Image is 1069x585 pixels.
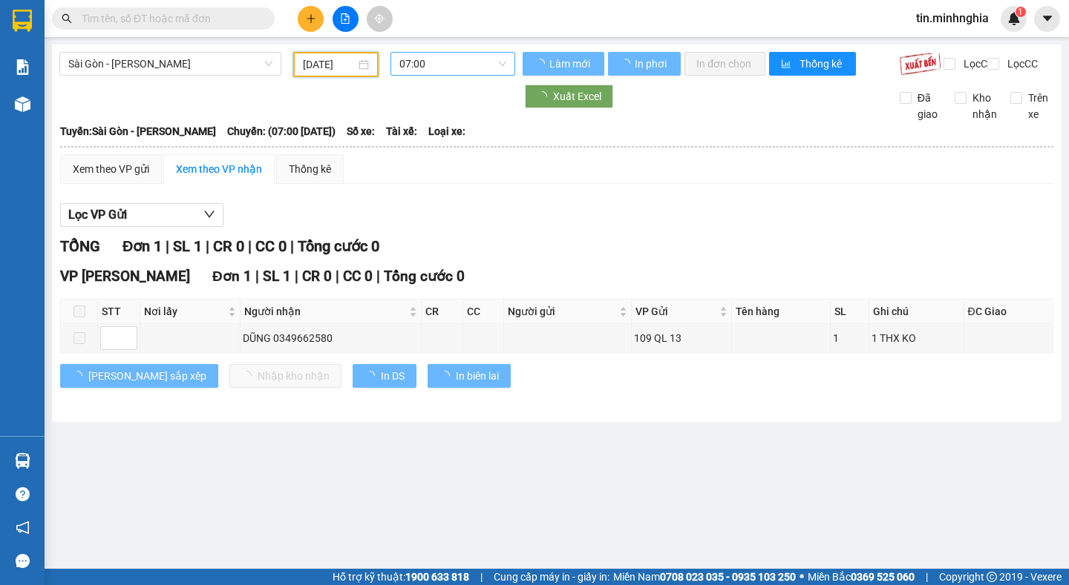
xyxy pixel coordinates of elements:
[303,56,356,73] input: 11/10/2025
[73,161,149,177] div: Xem theo VP gửi
[306,13,316,24] span: plus
[122,237,162,255] span: Đơn 1
[386,123,417,139] span: Tài xế:
[333,569,469,585] span: Hỗ trợ kỹ thuật:
[904,9,1001,27] span: tin.minhnghia
[800,56,844,72] span: Thống kê
[173,237,202,255] span: SL 1
[422,300,462,324] th: CR
[298,6,324,32] button: plus
[384,268,465,285] span: Tổng cước 0
[213,237,244,255] span: CR 0
[13,10,32,32] img: logo-vxr
[289,161,331,177] div: Thống kê
[340,13,350,24] span: file-add
[635,303,716,320] span: VP Gửi
[98,300,140,324] th: STT
[347,123,375,139] span: Số xe:
[964,300,1053,324] th: ĐC Giao
[899,52,941,76] img: 9k=
[255,268,259,285] span: |
[494,569,609,585] span: Cung cấp máy in - giấy in:
[1007,12,1021,25] img: icon-new-feature
[229,364,341,388] button: Nhập kho nhận
[16,554,30,568] span: message
[16,487,30,501] span: question-circle
[243,330,419,346] div: DŨNG 0349662580
[732,300,831,324] th: Tên hàng
[399,53,506,75] span: 07:00
[88,368,206,384] span: [PERSON_NAME] sắp xếp
[553,88,601,105] span: Xuất Excel
[912,90,944,122] span: Đã giao
[336,268,339,285] span: |
[525,85,613,108] button: Xuất Excel
[508,303,616,320] span: Người gửi
[1016,7,1026,17] sup: 1
[635,56,669,72] span: In phơi
[833,330,866,346] div: 1
[255,237,287,255] span: CC 0
[769,52,856,76] button: bar-chartThống kê
[82,10,257,27] input: Tìm tên, số ĐT hoặc mã đơn
[632,324,732,353] td: 109 QL 13
[290,237,294,255] span: |
[353,364,416,388] button: In DS
[176,161,262,177] div: Xem theo VP nhận
[295,268,298,285] span: |
[1001,56,1040,72] span: Lọc CC
[381,368,405,384] span: In DS
[428,364,511,388] button: In biên lai
[534,59,547,69] span: loading
[926,569,928,585] span: |
[144,303,225,320] span: Nơi lấy
[298,237,379,255] span: Tổng cước 0
[537,91,553,102] span: loading
[480,569,483,585] span: |
[16,520,30,535] span: notification
[958,56,996,72] span: Lọc CR
[244,303,406,320] span: Người nhận
[549,56,592,72] span: Làm mới
[456,368,499,384] span: In biên lai
[302,268,332,285] span: CR 0
[68,205,127,224] span: Lọc VP Gửi
[166,237,169,255] span: |
[68,53,272,75] span: Sài Gòn - Phan Rí
[463,300,504,324] th: CC
[851,571,915,583] strong: 0369 525 060
[967,90,1003,122] span: Kho nhận
[60,125,216,137] b: Tuyến: Sài Gòn - [PERSON_NAME]
[212,268,252,285] span: Đơn 1
[608,52,681,76] button: In phơi
[439,371,456,381] span: loading
[523,52,604,76] button: Làm mới
[1041,12,1054,25] span: caret-down
[263,268,291,285] span: SL 1
[869,300,964,324] th: Ghi chú
[872,330,961,346] div: 1 THX KO
[15,453,30,469] img: warehouse-icon
[62,13,72,24] span: search
[634,330,729,346] div: 109 QL 13
[620,59,632,69] span: loading
[374,13,385,24] span: aim
[1022,90,1054,122] span: Trên xe
[364,371,381,381] span: loading
[808,569,915,585] span: Miền Bắc
[343,268,373,285] span: CC 0
[800,574,804,580] span: ⚪️
[376,268,380,285] span: |
[1018,7,1023,17] span: 1
[613,569,796,585] span: Miền Nam
[248,237,252,255] span: |
[203,208,215,220] span: down
[367,6,393,32] button: aim
[227,123,336,139] span: Chuyến: (07:00 [DATE])
[60,203,223,227] button: Lọc VP Gửi
[333,6,359,32] button: file-add
[60,364,218,388] button: [PERSON_NAME] sắp xếp
[60,268,190,285] span: VP [PERSON_NAME]
[72,371,88,381] span: loading
[660,571,796,583] strong: 0708 023 035 - 0935 103 250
